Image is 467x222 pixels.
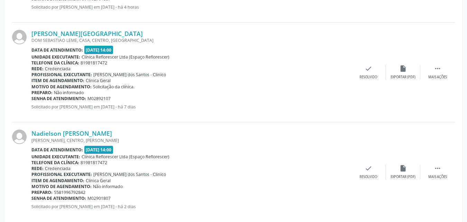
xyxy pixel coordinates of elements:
span: 81981817472 [81,160,107,166]
i: check [365,165,372,172]
i:  [434,65,441,72]
b: Item de agendamento: [31,178,84,184]
div: [PERSON_NAME], CENTRO, [PERSON_NAME] [31,137,351,143]
b: Senha de atendimento: [31,195,86,201]
span: Clinica Geral [86,178,111,184]
span: M02892107 [87,96,111,101]
span: Solicitação da clínica. [93,84,134,90]
div: Exportar (PDF) [391,175,415,179]
div: DOM SEBASTIAO LEME, CASA, CENTRO, [GEOGRAPHIC_DATA] [31,37,351,43]
b: Senha de atendimento: [31,96,86,101]
b: Data de atendimento: [31,47,83,53]
b: Motivo de agendamento: [31,184,92,189]
b: Profissional executante: [31,72,92,78]
b: Rede: [31,166,44,171]
span: [DATE] 14:00 [84,46,113,54]
i:  [434,165,441,172]
span: [DATE] 14:00 [84,146,113,154]
b: Preparo: [31,189,53,195]
b: Item de agendamento: [31,78,84,83]
div: Mais ações [428,175,447,179]
span: 81981817472 [81,60,107,66]
b: Telefone da clínica: [31,160,79,166]
span: Clinica Geral [86,78,111,83]
b: Data de atendimento: [31,147,83,153]
span: M02901807 [87,195,111,201]
span: Não informado [93,184,123,189]
b: Profissional executante: [31,171,92,177]
b: Unidade executante: [31,54,80,60]
p: Solicitado por [PERSON_NAME] em [DATE] - há 2 dias [31,204,351,210]
p: Solicitado por [PERSON_NAME] em [DATE] - há 7 dias [31,104,351,110]
i: check [365,65,372,72]
b: Rede: [31,66,44,72]
img: img [12,130,27,144]
div: Resolvido [359,75,377,80]
div: Mais ações [428,75,447,80]
b: Unidade executante: [31,154,80,160]
div: Resolvido [359,175,377,179]
span: Credenciada [45,166,71,171]
span: Credenciada [45,66,71,72]
span: Clínica Reflorescer Ltda (Espaço Reflorescer) [82,154,169,160]
i: insert_drive_file [399,165,407,172]
b: Preparo: [31,90,53,96]
b: Telefone da clínica: [31,60,79,66]
span: Não informado [54,90,84,96]
div: Exportar (PDF) [391,75,415,80]
b: Motivo de agendamento: [31,84,92,90]
a: Nadielson [PERSON_NAME] [31,130,112,137]
span: [PERSON_NAME] dos Santos - Clinico [93,72,166,78]
a: [PERSON_NAME][GEOGRAPHIC_DATA] [31,30,143,37]
span: 5581996792842 [54,189,85,195]
i: insert_drive_file [399,65,407,72]
span: [PERSON_NAME] dos Santos - Clinico [93,171,166,177]
span: Clínica Reflorescer Ltda (Espaço Reflorescer) [82,54,169,60]
p: Solicitado por [PERSON_NAME] em [DATE] - há 4 horas [31,4,351,10]
img: img [12,30,27,44]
